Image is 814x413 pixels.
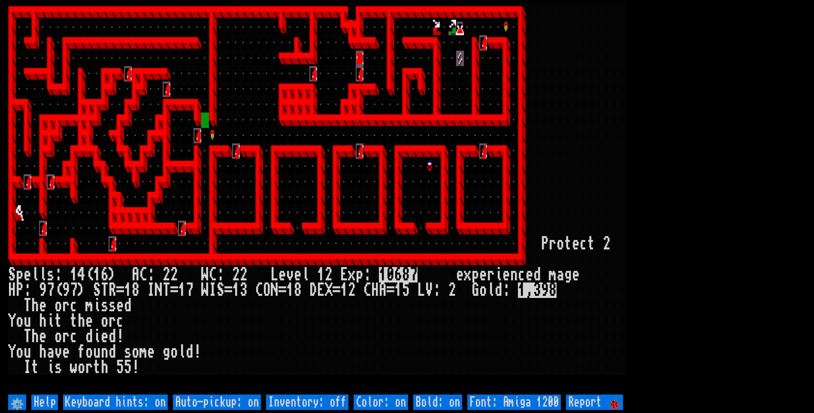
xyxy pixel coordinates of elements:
div: ) [109,267,116,282]
div: ! [194,344,201,360]
div: ) [78,282,85,298]
div: 9 [62,282,70,298]
mark: 1 [379,267,387,282]
div: o [16,313,24,329]
div: 5 [124,360,132,375]
div: m [549,267,557,282]
div: n [510,267,518,282]
div: h [39,313,47,329]
div: t [31,360,39,375]
div: e [278,267,286,282]
div: W [201,282,209,298]
div: 2 [163,267,170,282]
div: o [16,344,24,360]
div: O [263,282,271,298]
div: ! [116,329,124,344]
div: 9 [39,282,47,298]
div: s [124,344,132,360]
div: ( [85,267,93,282]
div: c [116,313,124,329]
div: p [16,267,24,282]
div: o [78,360,85,375]
div: I [24,360,31,375]
div: : [363,267,371,282]
div: e [39,298,47,313]
div: A [132,267,139,282]
div: d [124,298,132,313]
div: S [8,267,16,282]
div: a [47,344,54,360]
div: d [186,344,194,360]
div: A [379,282,387,298]
div: = [170,282,178,298]
div: l [302,267,309,282]
div: 7 [70,282,78,298]
div: L [418,282,425,298]
div: o [54,329,62,344]
div: X [325,282,333,298]
div: l [178,344,186,360]
div: T [24,329,31,344]
div: r [62,329,70,344]
div: : [24,282,31,298]
mark: 6 [394,267,402,282]
div: = [116,282,124,298]
mark: 7 [410,267,418,282]
div: : [147,267,155,282]
div: r [62,298,70,313]
div: 6 [101,267,109,282]
div: C [363,282,371,298]
mark: 8 [549,282,557,298]
div: I [209,282,217,298]
div: ! [132,360,139,375]
div: = [278,282,286,298]
div: 3 [240,282,248,298]
div: : [502,282,510,298]
input: Keyboard hints: on [63,395,168,410]
div: e [101,329,109,344]
div: r [549,236,557,252]
div: c [580,236,587,252]
div: a [557,267,564,282]
div: S [93,282,101,298]
div: e [116,298,124,313]
div: t [54,313,62,329]
div: 1 [232,282,240,298]
div: u [24,344,31,360]
div: e [85,313,93,329]
div: w [70,360,78,375]
input: Auto-pickup: on [173,395,261,410]
div: p [356,267,363,282]
div: = [387,282,394,298]
div: i [93,298,101,313]
div: e [479,267,487,282]
div: 2 [325,267,333,282]
div: u [24,313,31,329]
div: T [24,298,31,313]
mark: 1 [518,282,526,298]
input: Help [31,395,58,410]
div: i [93,329,101,344]
div: 2 [348,282,356,298]
div: r [487,267,495,282]
div: o [85,344,93,360]
div: x [348,267,356,282]
div: N [155,282,163,298]
div: o [170,344,178,360]
div: e [526,267,533,282]
div: R [109,282,116,298]
div: i [47,313,54,329]
div: s [47,267,54,282]
input: Bold: on [413,395,462,410]
div: i [47,360,54,375]
div: v [54,344,62,360]
div: : [54,267,62,282]
input: Report 🐞 [566,395,623,410]
div: t [70,313,78,329]
div: u [93,344,101,360]
div: t [587,236,595,252]
div: 8 [294,282,302,298]
div: 2 [240,267,248,282]
div: C [209,267,217,282]
div: e [572,267,580,282]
